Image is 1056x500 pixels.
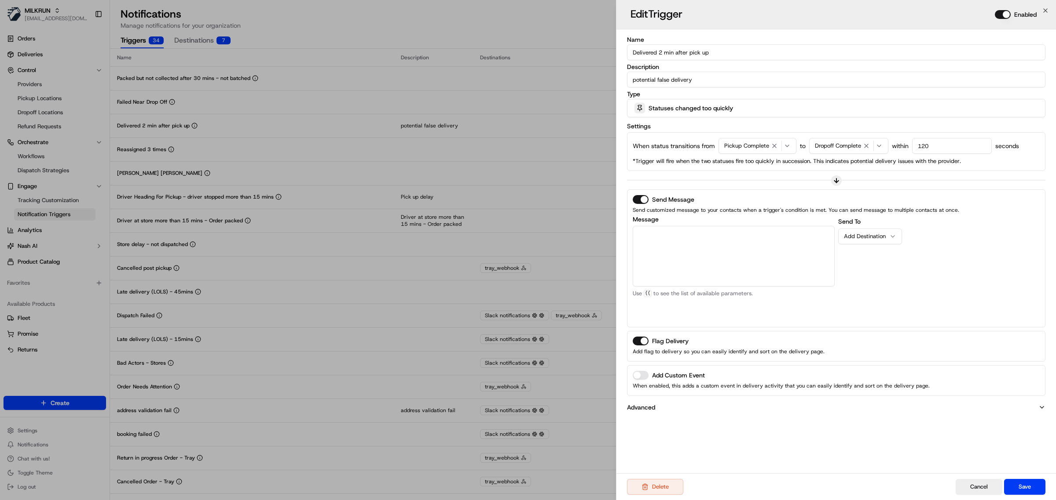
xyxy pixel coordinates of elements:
[627,403,1045,412] button: Advanced
[627,91,1045,97] label: Type
[800,141,806,150] p: to
[633,157,1040,165] p: *Trigger will fire when the two statuses fire too quickly in succession. This indicates potential...
[724,142,769,150] span: Pickup Complete
[62,217,106,225] a: Powered byPylon
[40,84,144,93] div: Start new chat
[633,381,1040,390] p: When enabled, this adds a custom event in delivery activity that you can easily identify and sort...
[150,87,160,97] button: Start new chat
[627,36,1045,43] label: Name
[719,138,796,154] button: Pickup Complete
[809,138,888,154] button: Dropoff Complete
[9,35,160,49] p: Welcome 👋
[892,141,909,150] p: within
[9,128,23,142] img: Masood Aslam
[652,372,705,378] label: Add Custom Event
[73,136,76,143] span: •
[649,104,733,112] span: Statuses changed too quickly
[652,196,694,203] label: Send Message
[652,338,689,344] label: Flag Delivery
[23,57,158,66] input: Got a question? Start typing here...
[18,196,67,205] span: Knowledge Base
[74,197,81,204] div: 💻
[633,347,1040,356] p: Add flag to delivery so you can easily identify and sort on the delivery page.
[9,9,26,26] img: Nash
[27,160,71,167] span: [PERSON_NAME]
[5,193,71,209] a: 📗Knowledge Base
[9,197,16,204] div: 📗
[627,403,655,412] p: Advanced
[627,64,1045,70] label: Description
[627,99,1045,117] button: Statuses changed too quickly
[9,152,23,166] img: Jett Coates
[627,122,651,130] label: Settings
[78,136,96,143] span: [DATE]
[71,193,145,209] a: 💻API Documentation
[136,112,160,123] button: See all
[627,479,683,495] button: Delete
[1004,479,1045,495] button: Save
[815,142,861,150] span: Dropoff Complete
[627,72,1045,87] input: Enter trigger description
[18,137,25,144] img: 1736555255976-a54dd68f-1ca7-489b-9aae-adbdc363a1c4
[40,93,121,100] div: We're available if you need us!
[838,217,861,225] label: Send To
[73,160,76,167] span: •
[88,218,106,225] span: Pylon
[18,84,34,100] img: 9188753566659_6852d8bf1fb38e338040_72.png
[956,479,1002,495] button: Cancel
[27,136,71,143] span: [PERSON_NAME]
[633,290,835,297] p: Use to see the list of available parameters.
[1014,10,1037,19] label: Enabled
[78,160,96,167] span: [DATE]
[627,44,1045,60] input: Enter trigger name
[631,7,682,21] h3: Edit Trigger
[633,216,835,222] label: Message
[83,196,141,205] span: API Documentation
[844,232,889,240] div: Add Destination
[995,141,1019,150] p: seconds
[633,206,1040,214] p: Send customized message to your contacts when a trigger's condition is met. You can send message ...
[633,141,715,150] p: When status transitions from
[9,84,25,100] img: 1736555255976-a54dd68f-1ca7-489b-9aae-adbdc363a1c4
[9,114,59,121] div: Past conversations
